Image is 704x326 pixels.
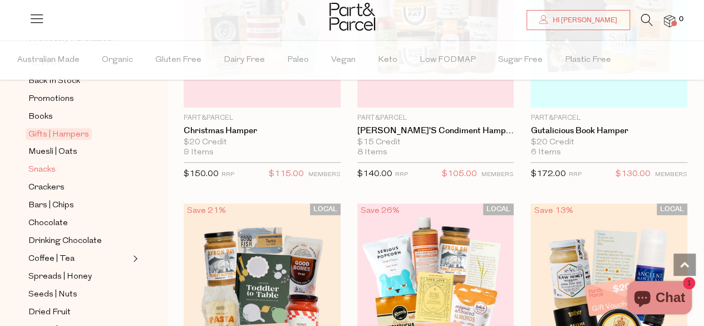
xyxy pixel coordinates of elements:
span: Hi [PERSON_NAME] [550,16,617,25]
span: $140.00 [357,170,392,178]
div: Save 26% [357,203,403,218]
span: Books [28,110,53,124]
span: LOCAL [657,203,687,215]
div: Save 21% [184,203,229,218]
div: $15 Credit [357,138,514,148]
span: Coffee | Tea [28,252,75,266]
span: Keto [378,41,397,80]
span: Seeds | Nuts [28,288,77,301]
a: Spreads | Honey [28,270,130,284]
span: LOCAL [483,203,514,215]
p: Part&Parcel [184,113,341,123]
a: Hi [PERSON_NAME] [526,10,630,30]
span: Gifts | Hampers [26,128,92,140]
a: Chocolate [28,216,130,230]
span: Sugar Free [498,41,543,80]
span: Back In Stock [28,75,80,88]
img: Part&Parcel [329,3,375,31]
a: [PERSON_NAME]'s Condiment Hamper [357,126,514,136]
span: $172.00 [530,170,565,178]
small: MEMBERS [481,172,514,178]
span: Promotions [28,93,74,106]
span: $150.00 [184,170,219,178]
span: Low FODMAP [420,41,476,80]
small: MEMBERS [655,172,687,178]
small: RRP [221,172,234,178]
span: Snacks [28,163,56,177]
a: Dried Fruit [28,305,130,319]
a: Coffee | Tea [28,252,130,266]
a: Crackers [28,181,130,194]
span: LOCAL [310,203,341,215]
span: Vegan [331,41,356,80]
a: Snacks [28,163,130,177]
a: Gutalicious Book Hamper [530,126,687,136]
span: $115.00 [269,167,304,182]
small: MEMBERS [308,172,341,178]
a: Promotions [28,92,130,106]
span: Bars | Chips [28,199,74,212]
button: Expand/Collapse Coffee | Tea [130,252,138,265]
span: Dairy Free [224,41,265,80]
span: Paleo [287,41,309,80]
p: Part&Parcel [357,113,514,123]
span: $105.00 [442,167,477,182]
span: 8 Items [357,148,387,158]
span: Spreads | Honey [28,270,92,284]
div: $20 Credit [530,138,687,148]
span: Drinking Chocolate [28,235,102,248]
div: $20 Credit [184,138,341,148]
a: Gifts | Hampers [28,128,130,141]
a: Christmas Hamper [184,126,341,136]
p: Part&Parcel [530,113,687,123]
a: 0 [664,15,675,27]
span: 9 Items [184,148,214,158]
span: 6 Items [530,148,560,158]
span: Gluten Free [155,41,201,80]
span: 0 [676,14,686,25]
span: Dried Fruit [28,306,71,319]
span: Plastic Free [565,41,611,80]
a: Muesli | Oats [28,145,130,159]
small: RRP [395,172,408,178]
div: Save 13% [530,203,576,218]
small: RRP [568,172,581,178]
a: Drinking Chocolate [28,234,130,248]
a: Seeds | Nuts [28,288,130,301]
span: Muesli | Oats [28,145,77,159]
span: Organic [102,41,133,80]
span: Chocolate [28,217,68,230]
inbox-online-store-chat: Shopify online store chat [624,281,695,317]
a: Bars | Chips [28,198,130,212]
span: $130.00 [616,167,651,182]
span: Crackers [28,181,65,194]
a: Books [28,110,130,124]
a: Back In Stock [28,74,130,88]
span: Australian Made [17,41,80,80]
